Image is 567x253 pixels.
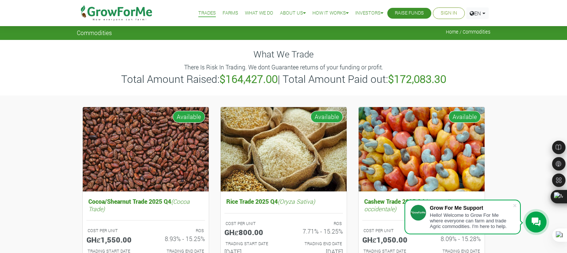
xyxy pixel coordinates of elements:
[245,9,273,17] a: What We Do
[86,196,205,214] h5: Cocoa/Shearnut Trade 2025 Q4
[88,228,139,234] p: COST PER UNIT
[359,107,485,192] img: growforme image
[311,111,343,123] span: Available
[226,241,277,247] p: Estimated Trading Start Date
[364,197,459,212] i: (Anacardium occidentale)
[223,9,238,17] a: Farms
[466,7,489,19] a: EN
[290,221,342,227] p: ROS
[77,29,112,36] span: Commodities
[278,197,315,205] i: (Oryza Sativa)
[78,63,489,72] p: There Is Risk In Trading. We dont Guarantee returns of your funding or profit.
[446,29,491,35] span: Home / Commodities
[430,205,513,211] div: Grow For Me Support
[86,235,140,244] h5: GHȼ1,550.00
[224,228,278,237] h5: GHȼ800.00
[441,9,457,17] a: Sign In
[220,72,278,86] b: $164,427.00
[363,228,415,234] p: COST PER UNIT
[173,111,205,123] span: Available
[430,212,513,229] div: Hello! Welcome to Grow For Me where everyone can farm and trade Agric commodities. I'm here to help.
[355,9,383,17] a: Investors
[289,228,343,235] h6: 7.71% - 15.25%
[448,111,481,123] span: Available
[280,9,306,17] a: About Us
[362,235,416,244] h5: GHȼ1,050.00
[226,221,277,227] p: COST PER UNIT
[395,9,424,17] a: Raise Funds
[427,235,481,242] h6: 8.09% - 15.28%
[88,197,190,212] i: (Cocoa Trade)
[83,107,209,192] img: growforme image
[224,196,343,207] h5: Rice Trade 2025 Q4
[312,9,349,17] a: How it Works
[221,107,347,192] img: growforme image
[362,196,481,214] h5: Cashew Trade 2025 Q4
[388,72,446,86] b: $172,083.30
[78,73,489,85] h3: Total Amount Raised: | Total Amount Paid out:
[151,235,205,242] h6: 8.93% - 15.25%
[198,9,216,17] a: Trades
[152,228,204,234] p: ROS
[290,241,342,247] p: Estimated Trading End Date
[77,49,491,60] h4: What We Trade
